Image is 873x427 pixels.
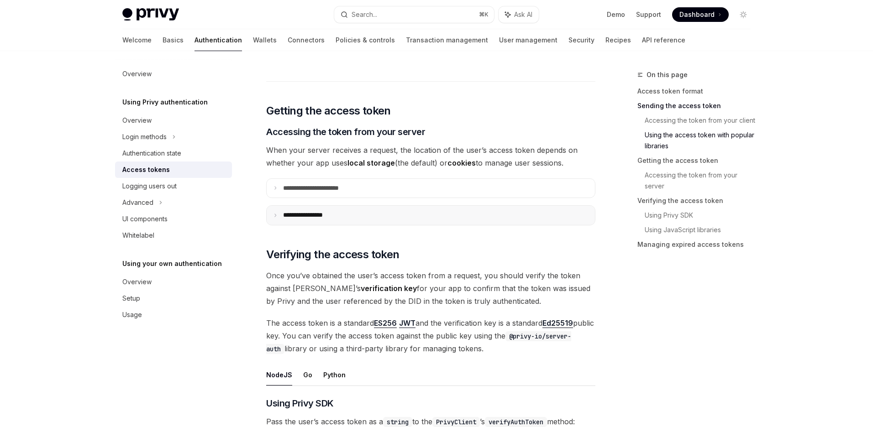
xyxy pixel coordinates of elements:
div: Setup [122,293,140,304]
strong: local storage [347,158,395,167]
a: Authentication [195,29,242,51]
a: Logging users out [115,178,232,194]
code: @privy-io/server-auth [266,331,571,354]
div: UI components [122,213,168,224]
span: Once you’ve obtained the user’s access token from a request, you should verify the token against ... [266,269,595,307]
code: PrivyClient [432,417,480,427]
span: Accessing the token from your server [266,125,425,138]
h5: Using Privy authentication [122,97,208,108]
a: Access tokens [115,161,232,178]
a: Whitelabel [115,227,232,244]
code: verifyAuthToken [485,417,547,427]
a: Welcome [122,29,152,51]
a: Policies & controls [336,29,395,51]
img: light logo [122,8,179,21]
code: string [383,417,412,427]
span: Verifying the access token [266,247,399,262]
span: Dashboard [679,10,715,19]
a: Overview [115,112,232,129]
a: JWT [399,318,415,328]
a: Dashboard [672,7,729,22]
span: Ask AI [514,10,532,19]
a: Security [568,29,594,51]
a: Connectors [288,29,325,51]
a: UI components [115,211,232,227]
a: ES256 [374,318,397,328]
div: Authentication state [122,148,181,159]
div: Advanced [122,197,153,208]
strong: cookies [447,158,476,167]
a: Usage [115,307,232,323]
strong: verification key [361,284,417,293]
a: Overview [115,274,232,290]
a: API reference [642,29,685,51]
a: Basics [163,29,184,51]
span: Getting the access token [266,104,391,118]
a: Verifying the access token [637,193,758,208]
span: When your server receives a request, the location of the user’s access token depends on whether y... [266,144,595,169]
span: On this page [647,69,688,80]
button: Ask AI [499,6,539,23]
a: Managing expired access tokens [637,237,758,252]
a: Accessing the token from your server [645,168,758,193]
button: Search...⌘K [334,6,494,23]
span: The access token is a standard and the verification key is a standard public key. You can verify ... [266,317,595,355]
a: Getting the access token [637,153,758,168]
a: Demo [607,10,625,19]
a: Wallets [253,29,277,51]
a: Recipes [605,29,631,51]
a: Using JavaScript libraries [645,223,758,237]
span: ⌘ K [479,11,489,18]
a: Setup [115,290,232,307]
div: Whitelabel [122,230,154,241]
div: Overview [122,115,152,126]
div: Search... [352,9,377,20]
span: Using Privy SDK [266,397,334,410]
button: Python [323,364,346,385]
div: Overview [122,68,152,79]
a: Overview [115,66,232,82]
a: Sending the access token [637,99,758,113]
button: NodeJS [266,364,292,385]
div: Access tokens [122,164,170,175]
button: Go [303,364,312,385]
a: Transaction management [406,29,488,51]
a: Using the access token with popular libraries [645,128,758,153]
h5: Using your own authentication [122,258,222,269]
button: Toggle dark mode [736,7,751,22]
div: Login methods [122,131,167,142]
a: Accessing the token from your client [645,113,758,128]
a: User management [499,29,557,51]
div: Usage [122,309,142,320]
div: Overview [122,276,152,287]
a: Using Privy SDK [645,208,758,223]
a: Access token format [637,84,758,99]
a: Authentication state [115,145,232,161]
div: Logging users out [122,181,177,192]
a: Support [636,10,661,19]
a: Ed25519 [542,318,573,328]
